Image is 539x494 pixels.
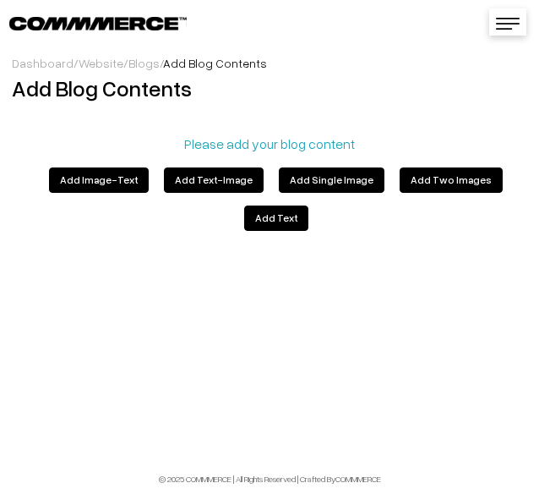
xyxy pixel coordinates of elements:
button: Add Image-Text [49,167,149,193]
h2: Add Blog Contents [12,75,527,102]
a: Dashboard [12,56,73,70]
p: Please add your blog content [10,134,529,154]
a: Blogs [128,56,160,70]
div: / / / [12,54,527,72]
a: COMMMERCE [9,12,157,32]
a: Website [79,56,123,70]
button: Add Single Image [279,167,384,193]
img: COMMMERCE [9,17,187,30]
a: COMMMERCE [335,474,381,484]
span: Add Blog Contents [163,56,267,70]
button: Add Text-Image [164,167,264,193]
button: Add Two Images [400,167,503,193]
button: Add Text [244,206,308,231]
img: menu [496,18,520,30]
